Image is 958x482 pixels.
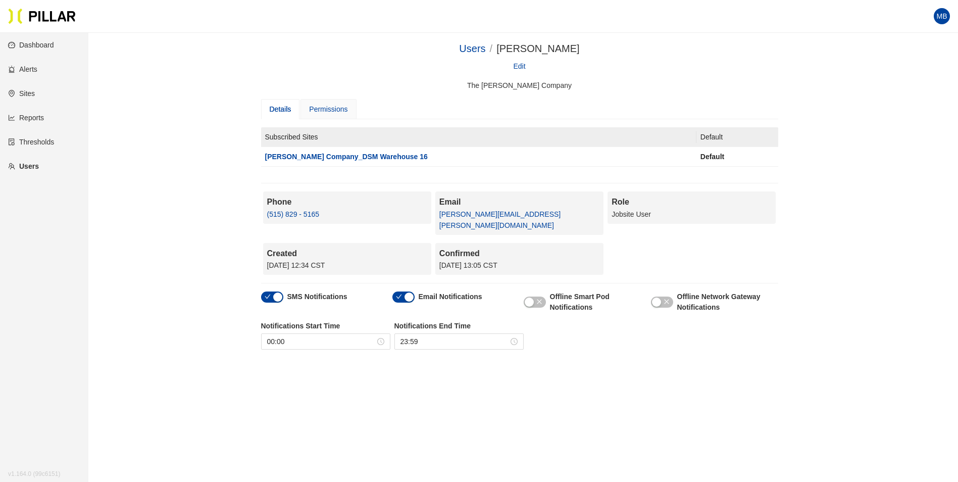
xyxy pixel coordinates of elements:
span: [PERSON_NAME] [496,43,579,54]
a: [PERSON_NAME] Company_DSM Warehouse 16 [265,153,428,161]
span: / [490,43,493,54]
a: exceptionThresholds [8,138,54,146]
label: Email Notifications [419,292,482,302]
div: Permissions [309,104,347,115]
span: MB [937,8,947,24]
input: 00:00 [267,336,375,347]
div: The [PERSON_NAME] Company [261,80,778,91]
label: SMS Notifications [287,292,347,302]
a: dashboardDashboard [8,41,54,49]
th: Default [696,127,778,147]
a: [PERSON_NAME][EMAIL_ADDRESS][PERSON_NAME][DOMAIN_NAME] [439,210,561,229]
div: Email [439,196,599,208]
a: environmentSites [8,89,35,98]
div: Created [267,247,427,260]
span: close [664,299,670,305]
div: Role [612,196,772,208]
label: Offline Network Gateway Notifications [677,292,778,313]
span: check [396,294,402,300]
div: Phone [267,196,427,208]
div: Confirmed [439,247,599,260]
div: [DATE] 12:34 CST [267,260,427,271]
label: Notifications Start Time [261,321,390,331]
input: 23:59 [400,336,509,347]
a: teamUsers [8,162,39,170]
label: Notifications End Time [394,321,524,331]
span: Default [700,153,724,161]
a: line-chartReports [8,114,44,122]
div: [DATE] 13:05 CST [439,260,599,271]
label: Offline Smart Pod Notifications [550,292,651,313]
div: Details [270,104,291,115]
img: Pillar Technologies [8,8,76,24]
a: Edit [513,61,525,72]
span: check [265,294,271,300]
a: (515) 829 - 5165 [267,210,320,218]
a: alertAlerts [8,65,37,73]
span: close [536,299,542,305]
a: Users [459,43,485,54]
th: Subscribed Sites [261,127,696,147]
div: Jobsite User [612,209,772,220]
